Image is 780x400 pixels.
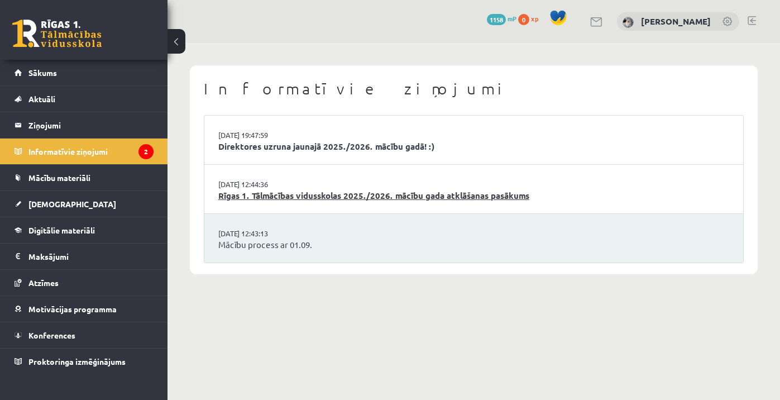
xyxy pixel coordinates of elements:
[28,112,154,138] legend: Ziņojumi
[487,14,506,25] span: 1158
[28,356,126,366] span: Proktoringa izmēģinājums
[15,86,154,112] a: Aktuāli
[28,173,90,183] span: Mācību materiāli
[12,20,102,47] a: Rīgas 1. Tālmācības vidusskola
[518,14,529,25] span: 0
[15,112,154,138] a: Ziņojumi
[218,239,729,251] a: Mācību process ar 01.09.
[28,330,75,340] span: Konferences
[15,244,154,269] a: Maksājumi
[487,14,516,23] a: 1158 mP
[28,244,154,269] legend: Maksājumi
[15,217,154,243] a: Digitālie materiāli
[15,296,154,322] a: Motivācijas programma
[28,139,154,164] legend: Informatīvie ziņojumi
[218,228,302,239] a: [DATE] 12:43:13
[508,14,516,23] span: mP
[15,191,154,217] a: [DEMOGRAPHIC_DATA]
[531,14,538,23] span: xp
[15,270,154,296] a: Atzīmes
[28,199,116,209] span: [DEMOGRAPHIC_DATA]
[28,94,55,104] span: Aktuāli
[218,130,302,141] a: [DATE] 19:47:59
[15,165,154,191] a: Mācību materiāli
[28,278,59,288] span: Atzīmes
[15,139,154,164] a: Informatīvie ziņojumi2
[28,304,117,314] span: Motivācijas programma
[28,68,57,78] span: Sākums
[28,225,95,235] span: Digitālie materiāli
[641,16,711,27] a: [PERSON_NAME]
[15,322,154,348] a: Konferences
[138,144,154,159] i: 2
[218,189,729,202] a: Rīgas 1. Tālmācības vidusskolas 2025./2026. mācību gada atklāšanas pasākums
[518,14,544,23] a: 0 xp
[15,349,154,374] a: Proktoringa izmēģinājums
[623,17,634,28] img: Emīlija Kajaka
[218,179,302,190] a: [DATE] 12:44:36
[218,140,729,153] a: Direktores uzruna jaunajā 2025./2026. mācību gadā! :)
[15,60,154,85] a: Sākums
[204,79,744,98] h1: Informatīvie ziņojumi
